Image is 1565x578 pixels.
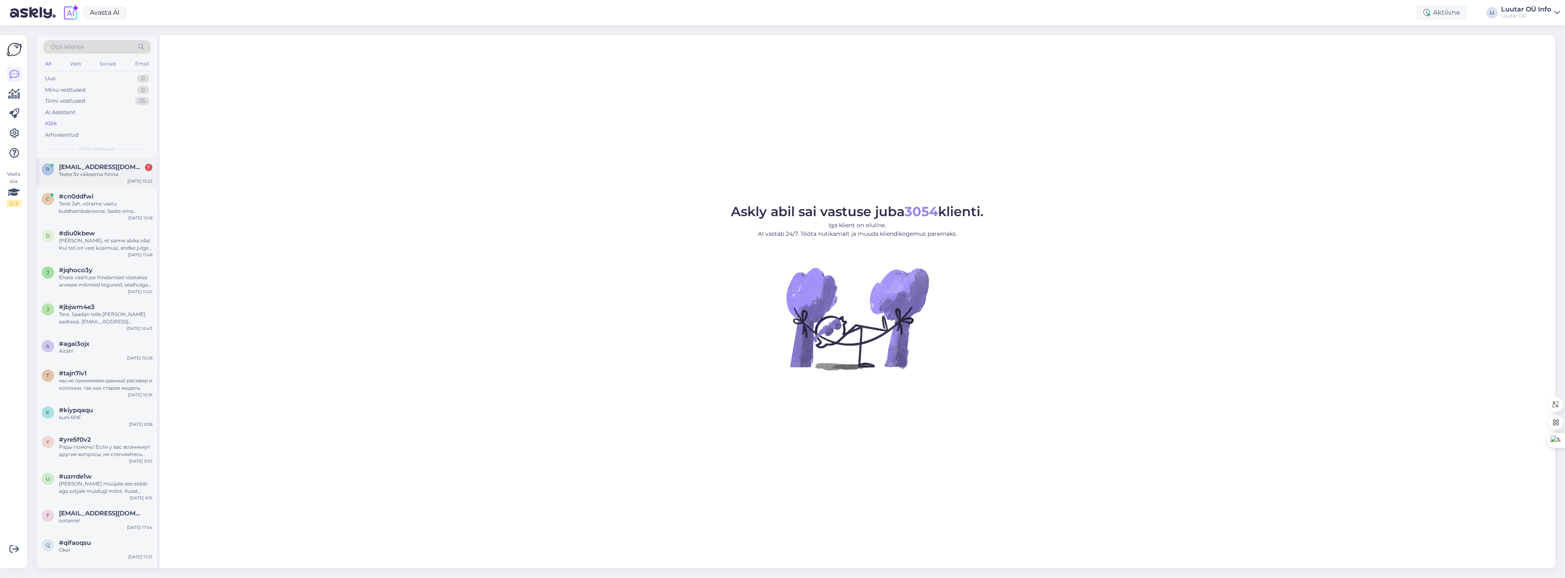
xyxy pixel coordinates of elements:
div: [DATE] 10:16 [128,392,152,398]
span: t [47,373,50,379]
div: Okei [59,546,152,554]
div: Tere. Saadan teile [PERSON_NAME] aadressi. [EMAIL_ADDRESS][DOMAIN_NAME] tagasisidet ootama jäädes [59,311,152,325]
span: d [46,233,50,239]
div: [DATE] 9:38 [129,421,152,427]
div: Vaata siia [7,170,21,207]
p: Iga klient on oluline. AI vastab 24/7. Tööta nutikamalt ja muuda kliendikogemus paremaks. [731,221,984,238]
span: j [47,306,49,312]
span: k [46,409,50,415]
div: 2 / 3 [7,200,21,207]
span: #jbjwm4e3 [59,303,95,311]
img: No Chat active [784,245,931,392]
span: Kõik vestlused [79,145,115,153]
div: [DATE] 11:20 [128,289,152,295]
div: 7 [145,164,152,171]
div: 0 [137,86,149,94]
span: q [46,542,50,548]
span: y [46,439,50,445]
div: [DATE] 10:43 [127,325,152,332]
div: Teete 3x väiksema hinna [59,171,152,178]
div: Ehete väärtuse hindamisel võetakse arvesse mitmeid tegureid, sealhulgas metalli tüüpi, puhtust, k... [59,274,152,289]
span: #kiypqaqu [59,406,93,414]
span: #jqhoco3y [59,266,93,274]
div: Aitäh! [59,348,152,355]
div: 0 [137,75,149,83]
span: #yre5f0v2 [59,436,91,443]
span: talvitein@gmail.com [59,510,144,517]
span: a [46,343,50,349]
span: Askly abil sai vastuse juba klienti. [731,203,984,219]
a: Avasta AI [83,6,127,20]
div: kuni 60€ [59,414,152,421]
div: Email [133,59,151,69]
div: [DATE] 15:22 [127,178,152,184]
div: Arhiveeritud [45,131,79,139]
div: Luutar OÜ Info [1501,6,1551,13]
div: Luutar OÜ [1501,13,1551,19]
div: [PERSON_NAME], et saime abiks olla! Kui teil on veel küsimusi, andke julgelt teada. [59,237,152,252]
div: [DATE] 15:18 [128,215,152,221]
div: Tere! Jah, võtame vastu kuldhambakroone. Saate oma esemed tuua mis tahes meie esindusse, kus meie... [59,200,152,215]
img: Askly Logo [7,42,22,57]
span: Otsi kliente [51,43,84,51]
div: Socials [98,59,118,69]
div: Рады помочь! Если у вас возникнут другие вопросы, не стесняйтесь обращаться. [59,443,152,458]
div: Web [68,59,83,69]
div: Aktiivne [1417,5,1467,20]
div: Uus [45,75,55,83]
a: Luutar OÜ InfoLuutar OÜ [1501,6,1560,19]
div: [DATE] 9:15 [130,495,152,501]
div: Minu vestlused [45,86,86,94]
span: #qifaoqsu [59,539,91,546]
div: мы не принимаем данный ресивер и колонки, так как старая модель [59,377,152,392]
span: #cn0ddfwi [59,193,93,200]
div: Kõik [45,120,57,128]
div: [DATE] 11:48 [128,252,152,258]
span: raimivarik@gmail.com [59,163,144,171]
span: #tajn7iv1 [59,370,87,377]
span: #agai3ojx [59,340,90,348]
div: LI [1486,7,1498,18]
div: ootame! [59,517,152,524]
div: [DATE] 9:35 [129,458,152,464]
span: j [47,269,49,275]
b: 3054 [905,203,939,219]
span: u [46,476,50,482]
span: c [46,196,50,202]
div: AI Assistent [45,108,75,117]
div: [PERSON_NAME] müüjale see sobib aga ostjale muidugi mitte. Ilusat päeva! [59,480,152,495]
img: explore-ai [62,4,79,21]
div: [DATE] 17:54 [127,524,152,531]
span: t [47,513,50,519]
div: 25 [135,97,149,105]
div: Tiimi vestlused [45,97,85,105]
span: r [46,166,50,172]
span: #uzrrde1w [59,473,92,480]
div: [DATE] 10:28 [127,355,152,361]
div: All [43,59,53,69]
span: #diu0kbew [59,230,95,237]
div: [DATE] 17:31 [128,554,152,560]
